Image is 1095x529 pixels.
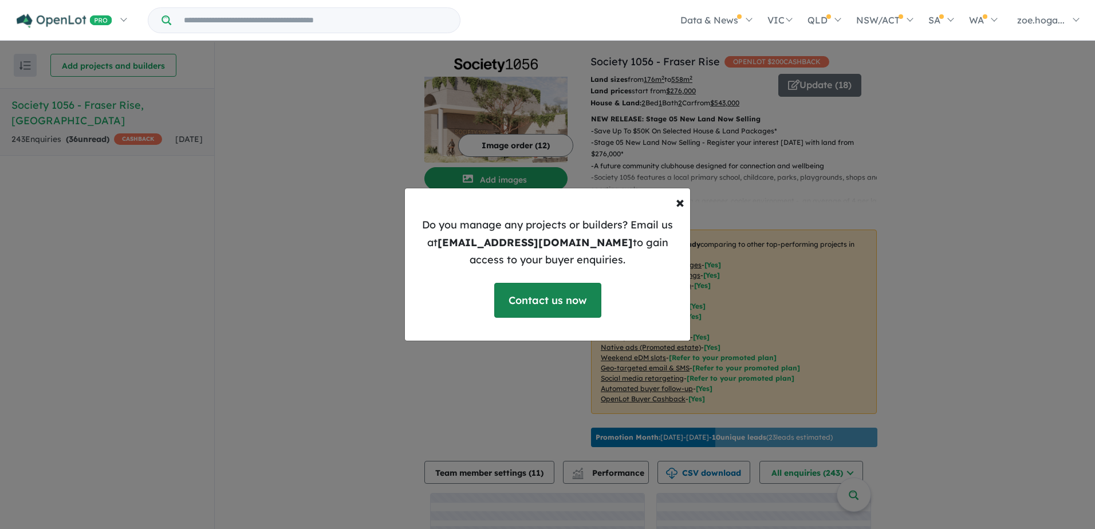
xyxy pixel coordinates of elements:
input: Try estate name, suburb, builder or developer [174,8,458,33]
img: Openlot PRO Logo White [17,14,112,28]
a: Contact us now [494,283,601,318]
span: zoe.hoga... [1017,14,1065,26]
p: Do you manage any projects or builders? Email us at to gain access to your buyer enquiries. [414,216,681,269]
b: [EMAIL_ADDRESS][DOMAIN_NAME] [438,236,633,249]
span: × [676,192,684,212]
